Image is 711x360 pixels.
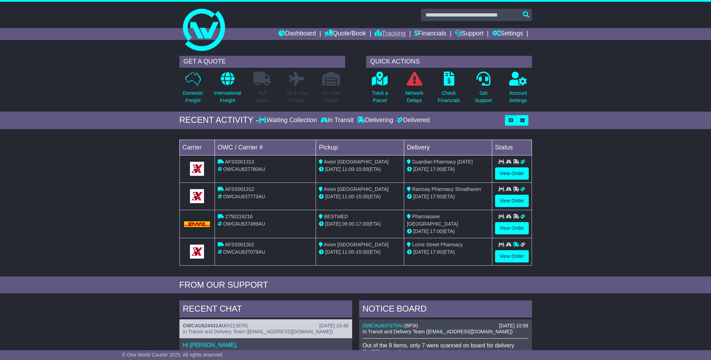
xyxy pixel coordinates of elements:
span: 09:00 [342,221,354,227]
p: Track a Parcel [372,89,388,104]
span: [DATE] [413,166,429,172]
span: 15:00 [356,166,368,172]
span: [DATE] [413,194,429,199]
a: GetSupport [474,71,492,108]
span: In Transit and Delivery Team ([EMAIL_ADDRESS][DOMAIN_NAME]) [363,329,513,334]
span: OWCAU637773AU [223,194,265,199]
span: OWCAU637499AU [223,221,265,227]
span: Avion [GEOGRAPHIC_DATA] [324,159,388,165]
span: Pharmasave [GEOGRAPHIC_DATA] [407,214,458,227]
a: NetworkDelays [405,71,423,108]
p: Network Delays [405,89,423,104]
span: Lorne Street Pharmacy [412,242,463,247]
span: Ramsay Pharmacy Shoalhaven [412,186,481,192]
div: ( ) [183,323,349,329]
div: - (ETA) [319,193,401,200]
span: 17:00 [356,221,368,227]
a: Settings [492,28,523,40]
div: [DATE] 10:58 [499,323,528,329]
div: - (ETA) [319,220,401,228]
span: 17:00 [430,194,442,199]
a: OWCAU637075AU [363,323,405,328]
div: Delivering [355,116,395,124]
a: Track aParcel [371,71,388,108]
a: CheckFinancials [437,71,460,108]
div: RECENT CHAT [179,300,352,319]
td: Delivery [404,140,492,155]
p: Check Financials [438,89,460,104]
td: Carrier [179,140,215,155]
span: 11:00 [342,194,354,199]
span: © One World Courier 2025. All rights reserved. [122,352,224,358]
td: OWC / Carrier # [215,140,316,155]
span: [DATE] [325,221,341,227]
span: Avion [GEOGRAPHIC_DATA] [324,242,388,247]
img: GetCarrierServiceLogo [190,189,204,203]
span: [DATE] [325,249,341,255]
div: (ETA) [407,193,489,200]
p: Get Support [475,89,492,104]
a: View Order [495,222,529,234]
a: AccountSettings [509,71,527,108]
a: View Order [495,167,529,180]
span: AFSS001302 [225,242,254,247]
p: Air / Sea Depot [322,89,341,104]
p: Full Loads [254,89,271,104]
span: BESTMED [324,214,348,219]
span: 2750219216 [225,214,252,219]
span: OWCAU637780AU [223,166,265,172]
td: Pickup [316,140,404,155]
img: DHL.png [184,221,210,227]
td: Status [492,140,532,155]
div: (ETA) [407,228,489,235]
span: #223876 [227,323,246,328]
span: 15:00 [356,194,368,199]
span: [DATE] [413,228,429,234]
p: International Freight [214,89,241,104]
a: DomesticFreight [182,71,203,108]
p: Account Settings [509,89,527,104]
div: NOTICE BOARD [359,300,532,319]
span: 17:00 [430,249,442,255]
p: Air & Sea Freight [287,89,307,104]
div: [DATE] 10:46 [319,323,348,329]
div: (ETA) [407,248,489,256]
span: Guardian Pharmacy [DATE] [412,159,473,165]
div: In Transit [319,116,355,124]
span: In Transit and Delivery Team ([EMAIL_ADDRESS][DOMAIN_NAME]) [183,329,333,334]
span: AFSS001313 [225,159,254,165]
span: Avion [GEOGRAPHIC_DATA] [324,186,388,192]
div: GET A QUOTE [179,56,345,68]
a: OWCAU624431AU [183,323,225,328]
a: View Order [495,195,529,207]
div: - (ETA) [319,248,401,256]
div: QUICK ACTIONS [366,56,532,68]
div: ( ) [363,323,528,329]
span: 17:00 [430,166,442,172]
span: [DATE] [413,249,429,255]
div: - (ETA) [319,166,401,173]
div: FROM OUR SUPPORT [179,280,532,290]
p: Hi [PERSON_NAME], [183,342,349,348]
a: Tracking [375,28,406,40]
p: Domestic Freight [183,89,203,104]
span: [DATE] [325,166,341,172]
div: Delivered [395,116,430,124]
span: 11:00 [342,166,354,172]
span: 11:00 [342,249,354,255]
div: Waiting Collection [258,116,318,124]
span: AFSS001312 [225,186,254,192]
div: (ETA) [407,166,489,173]
a: View Order [495,250,529,262]
a: Support [455,28,483,40]
span: [DATE] [325,194,341,199]
span: 6P3I [406,323,416,328]
a: InternationalFreight [214,71,242,108]
div: RECENT ACTIVITY - [179,115,259,125]
a: Financials [414,28,446,40]
img: GetCarrierServiceLogo [190,245,204,259]
a: Quote/Book [324,28,366,40]
span: OWCAU637079AU [223,249,265,255]
span: 17:00 [430,228,442,234]
img: GetCarrierServiceLogo [190,162,204,176]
